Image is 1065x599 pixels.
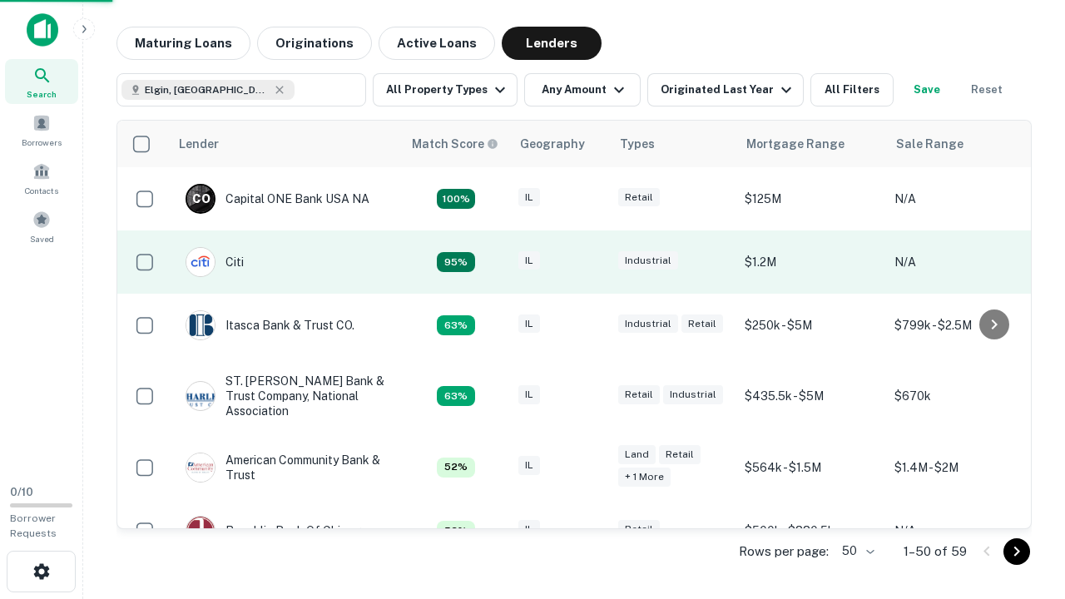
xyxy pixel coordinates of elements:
[179,134,219,154] div: Lender
[186,374,385,419] div: ST. [PERSON_NAME] Bank & Trust Company, National Association
[618,520,660,539] div: Retail
[518,456,540,475] div: IL
[886,436,1036,499] td: $1.4M - $2M
[373,73,518,106] button: All Property Types
[886,230,1036,294] td: N/A
[886,294,1036,357] td: $799k - $2.5M
[186,311,215,339] img: picture
[437,252,475,272] div: Capitalize uses an advanced AI algorithm to match your search with the best lender. The match sco...
[518,520,540,539] div: IL
[10,486,33,498] span: 0 / 10
[27,13,58,47] img: capitalize-icon.png
[27,87,57,101] span: Search
[520,134,585,154] div: Geography
[510,121,610,167] th: Geography
[186,310,354,340] div: Itasca Bank & Trust CO.
[437,521,475,541] div: Capitalize uses an advanced AI algorithm to match your search with the best lender. The match sco...
[810,73,894,106] button: All Filters
[186,516,368,546] div: Republic Bank Of Chicago
[618,468,671,487] div: + 1 more
[886,167,1036,230] td: N/A
[518,385,540,404] div: IL
[618,385,660,404] div: Retail
[904,542,967,562] p: 1–50 of 59
[886,121,1036,167] th: Sale Range
[524,73,641,106] button: Any Amount
[736,357,886,436] td: $435.5k - $5M
[736,294,886,357] td: $250k - $5M
[736,499,886,562] td: $500k - $880.5k
[739,542,829,562] p: Rows per page:
[681,314,723,334] div: Retail
[22,136,62,149] span: Borrowers
[116,27,250,60] button: Maturing Loans
[736,230,886,294] td: $1.2M
[746,134,845,154] div: Mortgage Range
[186,248,215,276] img: picture
[186,453,385,483] div: American Community Bank & Trust
[402,121,510,167] th: Capitalize uses an advanced AI algorithm to match your search with the best lender. The match sco...
[518,251,540,270] div: IL
[186,517,215,545] img: picture
[502,27,602,60] button: Lenders
[1003,538,1030,565] button: Go to next page
[518,314,540,334] div: IL
[412,135,495,153] h6: Match Score
[659,445,701,464] div: Retail
[437,189,475,209] div: Capitalize uses an advanced AI algorithm to match your search with the best lender. The match sco...
[5,156,78,200] a: Contacts
[145,82,270,97] span: Elgin, [GEOGRAPHIC_DATA], [GEOGRAPHIC_DATA]
[661,80,796,100] div: Originated Last Year
[5,204,78,249] a: Saved
[186,382,215,410] img: picture
[412,135,498,153] div: Capitalize uses an advanced AI algorithm to match your search with the best lender. The match sco...
[736,121,886,167] th: Mortgage Range
[896,134,963,154] div: Sale Range
[5,107,78,152] a: Borrowers
[618,445,656,464] div: Land
[663,385,723,404] div: Industrial
[437,458,475,478] div: Capitalize uses an advanced AI algorithm to match your search with the best lender. The match sco...
[518,188,540,207] div: IL
[618,188,660,207] div: Retail
[900,73,954,106] button: Save your search to get updates of matches that match your search criteria.
[886,499,1036,562] td: N/A
[186,184,369,214] div: Capital ONE Bank USA NA
[192,191,210,208] p: C O
[982,466,1065,546] iframe: Chat Widget
[620,134,655,154] div: Types
[437,315,475,335] div: Capitalize uses an advanced AI algorithm to match your search with the best lender. The match sco...
[25,184,58,197] span: Contacts
[886,357,1036,436] td: $670k
[437,386,475,406] div: Capitalize uses an advanced AI algorithm to match your search with the best lender. The match sco...
[610,121,736,167] th: Types
[736,436,886,499] td: $564k - $1.5M
[618,251,678,270] div: Industrial
[5,59,78,104] a: Search
[257,27,372,60] button: Originations
[835,539,877,563] div: 50
[379,27,495,60] button: Active Loans
[960,73,1013,106] button: Reset
[186,247,244,277] div: Citi
[618,314,678,334] div: Industrial
[736,167,886,230] td: $125M
[30,232,54,245] span: Saved
[647,73,804,106] button: Originated Last Year
[186,453,215,482] img: picture
[10,512,57,539] span: Borrower Requests
[169,121,402,167] th: Lender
